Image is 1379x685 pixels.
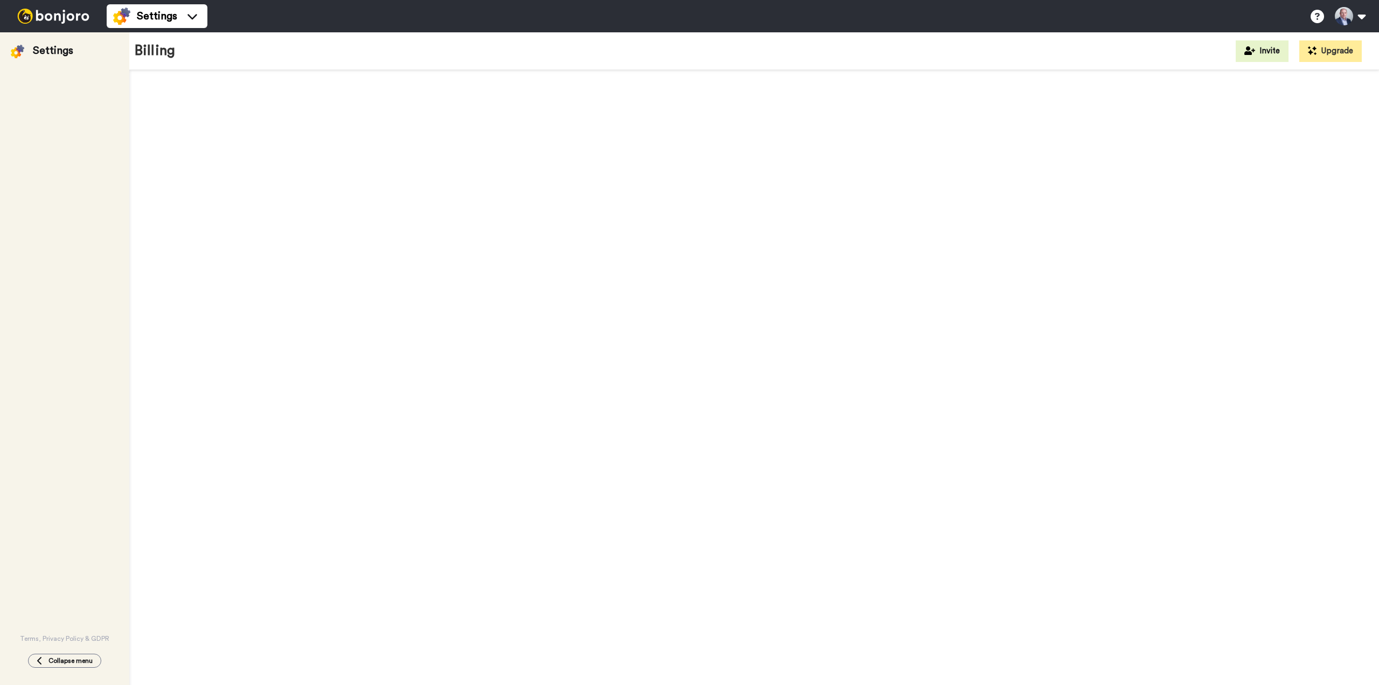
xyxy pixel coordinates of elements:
img: settings-colored.svg [113,8,130,25]
button: Invite [1236,40,1289,62]
img: settings-colored.svg [11,45,24,58]
span: Collapse menu [48,656,93,665]
span: Settings [137,9,177,24]
button: Collapse menu [28,654,101,668]
img: bj-logo-header-white.svg [13,9,94,24]
h1: Billing [135,43,175,59]
button: Upgrade [1299,40,1362,62]
div: Settings [33,43,73,58]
